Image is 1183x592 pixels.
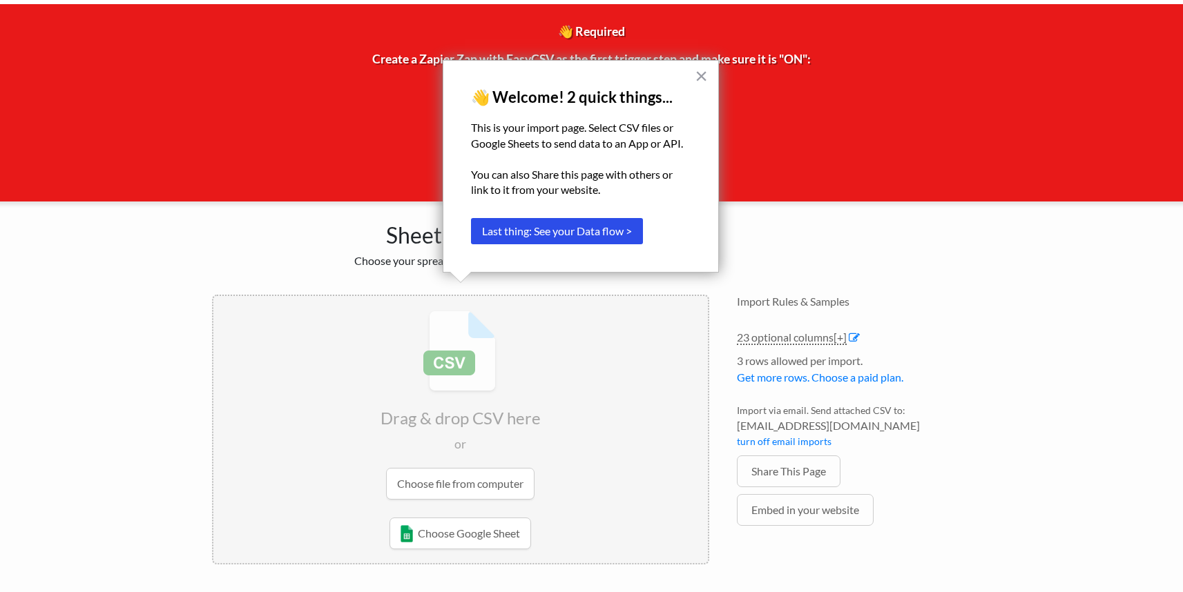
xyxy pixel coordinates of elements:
a: Embed in your website [737,494,874,526]
button: Close [695,65,708,87]
h1: Sheet Import [212,215,709,248]
p: This is your import page. Select CSV files or Google Sheets to send data to an App or API. [471,120,691,151]
button: Last thing: See your Data flow > [471,218,643,244]
li: Import via email. Send attached CSV to: [737,403,972,455]
a: turn off email imports [737,435,831,447]
a: 23 optional columns[+] [737,330,847,345]
a: Get more rows. Choose a paid plan. [737,371,903,384]
a: Share This Page [737,455,840,487]
span: [+] [834,330,847,344]
p: You can also Share this page with others or link to it from your website. [471,167,691,198]
h4: Import Rules & Samples [737,295,972,308]
h2: Choose your spreadsheet below to import. [212,254,709,267]
p: 👋 Welcome! 2 quick things... [471,88,691,106]
iframe: Drift Widget Chat Controller [1114,523,1166,575]
span: 👋 Required Create a Zapier Zap with EasyCSV as the first trigger step and make sure it is "ON": [372,24,811,126]
span: [EMAIL_ADDRESS][DOMAIN_NAME] [737,417,972,434]
li: 3 rows allowed per import. [737,353,972,393]
a: Choose Google Sheet [389,517,531,549]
